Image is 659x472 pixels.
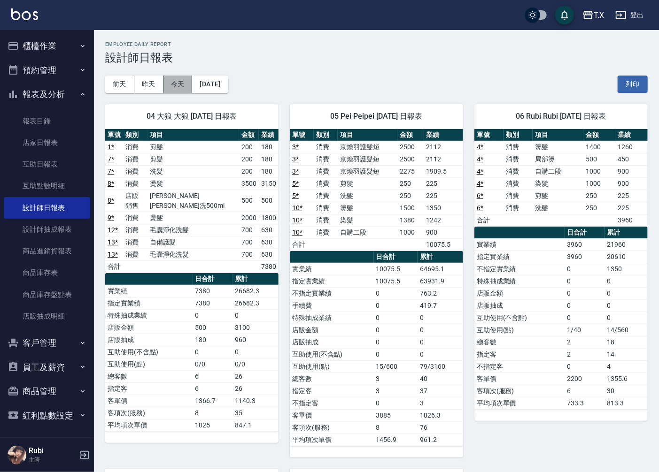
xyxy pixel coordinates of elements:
[565,312,605,324] td: 0
[233,334,279,346] td: 960
[418,299,463,312] td: 419.7
[123,165,147,177] td: 消費
[605,385,648,397] td: 30
[374,434,418,446] td: 1456.9
[123,129,147,141] th: 類別
[192,76,228,93] button: [DATE]
[605,360,648,373] td: 4
[418,275,463,287] td: 63931.9
[565,238,605,251] td: 3960
[290,324,374,336] td: 店販金額
[147,190,240,212] td: [PERSON_NAME][PERSON_NAME]洗500ml
[418,397,463,409] td: 3
[290,348,374,360] td: 互助使用(不含點)
[4,355,90,380] button: 員工及薪資
[504,177,533,190] td: 消費
[290,409,374,421] td: 客單價
[424,129,463,141] th: 業績
[605,324,648,336] td: 14/560
[565,275,605,287] td: 0
[105,260,123,273] td: 合計
[504,202,533,214] td: 消費
[565,336,605,348] td: 2
[8,446,26,464] img: Person
[105,370,193,382] td: 總客數
[374,373,418,385] td: 3
[338,226,397,238] td: 自購二段
[105,407,193,419] td: 客項次(服務)
[565,385,605,397] td: 6
[338,165,397,177] td: 京煥羽護髮短
[105,346,193,358] td: 互助使用(不含點)
[290,275,374,287] td: 指定實業績
[338,214,397,226] td: 染髮
[565,287,605,299] td: 0
[193,309,233,321] td: 0
[259,177,279,190] td: 3150
[116,112,267,121] span: 04 大狼 大狼 [DATE] 日報表
[397,177,424,190] td: 250
[605,238,648,251] td: 21960
[105,382,193,395] td: 指定客
[4,379,90,403] button: 商品管理
[504,165,533,177] td: 消費
[605,373,648,385] td: 1355.6
[147,165,240,177] td: 洗髮
[314,214,338,226] td: 消費
[4,34,90,58] button: 櫃檯作業
[504,129,533,141] th: 類別
[4,82,90,107] button: 報表及分析
[239,190,259,212] td: 500
[239,236,259,248] td: 700
[123,153,147,165] td: 消費
[29,456,77,464] p: 主管
[193,395,233,407] td: 1366.7
[533,141,583,153] td: 燙髮
[259,224,279,236] td: 630
[4,153,90,175] a: 互助日報表
[4,110,90,132] a: 報表目錄
[424,238,463,251] td: 10075.5
[193,358,233,370] td: 0/0
[11,8,38,20] img: Logo
[4,132,90,153] a: 店家日報表
[615,129,648,141] th: 業績
[193,382,233,395] td: 6
[123,190,147,212] td: 店販銷售
[615,141,648,153] td: 1260
[239,248,259,260] td: 700
[4,219,90,240] a: 設計師抽成報表
[290,421,374,434] td: 客項次(服務)
[474,348,565,360] td: 指定客
[29,446,77,456] h5: Rubi
[105,395,193,407] td: 客單價
[259,260,279,273] td: 7380
[193,334,233,346] td: 180
[583,165,615,177] td: 1000
[565,348,605,360] td: 2
[4,197,90,219] a: 設計師日報表
[105,419,193,431] td: 平均項次單價
[233,273,279,285] th: 累計
[314,129,338,141] th: 類別
[4,262,90,283] a: 商品庫存表
[583,202,615,214] td: 250
[474,238,565,251] td: 實業績
[290,397,374,409] td: 不指定客
[418,421,463,434] td: 76
[301,112,452,121] span: 05 Pei Peipei [DATE] 日報表
[290,434,374,446] td: 平均項次單價
[474,251,565,263] td: 指定實業績
[397,141,424,153] td: 2500
[105,51,648,64] h3: 設計師日報表
[418,360,463,373] td: 79/3160
[314,177,338,190] td: 消費
[474,129,648,227] table: a dense table
[338,129,397,141] th: 項目
[618,76,648,93] button: 列印
[565,227,605,239] th: 日合計
[290,129,314,141] th: 單號
[259,248,279,260] td: 630
[583,153,615,165] td: 500
[504,141,533,153] td: 消費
